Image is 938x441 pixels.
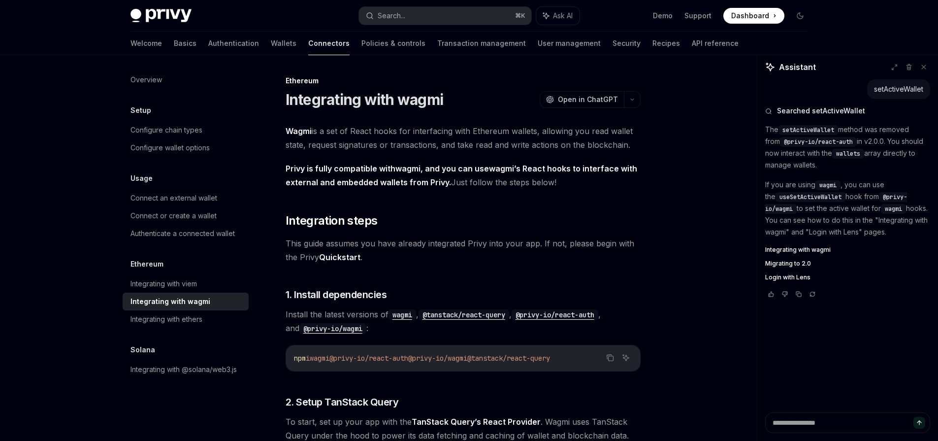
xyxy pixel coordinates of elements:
div: Configure chain types [130,124,202,136]
a: wagmi [395,164,420,174]
a: Welcome [130,32,162,55]
span: @privy-io/wagmi [408,354,467,363]
span: wagmi [819,181,837,189]
button: Send message [913,417,925,429]
span: is a set of React hooks for interfacing with Ethereum wallets, allowing you read wallet state, re... [286,124,641,152]
a: @tanstack/react-query [419,309,509,319]
button: Copy the contents from the code block [604,351,616,364]
a: Policies & controls [361,32,425,55]
a: Security [613,32,641,55]
a: Configure chain types [123,121,249,139]
span: 2. Setup TanStack Query [286,395,399,409]
span: @privy-io/wagmi [765,193,907,213]
img: dark logo [130,9,192,23]
p: The method was removed from in v2.0.0. You should now interact with the array directly to manage ... [765,124,930,171]
div: setActiveWallet [874,84,923,94]
code: @privy-io/wagmi [299,323,366,334]
span: i [306,354,310,363]
h5: Usage [130,172,153,184]
a: API reference [692,32,739,55]
a: Recipes [652,32,680,55]
strong: Privy is fully compatible with , and you can use ’s React hooks to interface with external and em... [286,164,637,187]
span: wallets [836,150,860,158]
div: Integrating with ethers [130,313,202,325]
span: @privy-io/react-auth [784,138,853,146]
span: @privy-io/react-auth [329,354,408,363]
h5: Setup [130,104,151,116]
a: Wagmi [286,126,312,136]
span: Ask AI [553,11,573,21]
span: 1. Install dependencies [286,288,387,302]
button: Open in ChatGPT [540,91,624,108]
span: Install the latest versions of , , , and : [286,307,641,335]
a: Integrating with wagmi [765,246,930,254]
h5: Ethereum [130,258,163,270]
button: Searched setActiveWallet [765,106,930,116]
a: Transaction management [437,32,526,55]
a: Migrating to 2.0 [765,260,930,268]
a: Connectors [308,32,350,55]
div: Integrating with viem [130,278,197,290]
h1: Integrating with wagmi [286,91,444,108]
span: wagmi [885,205,902,213]
span: Just follow the steps below! [286,162,641,189]
a: Login with Lens [765,273,930,281]
div: Integrating with wagmi [130,296,210,307]
a: @privy-io/react-auth [512,309,598,319]
span: Open in ChatGPT [558,95,618,104]
div: Connect an external wallet [130,192,217,204]
a: Overview [123,71,249,89]
div: Integrating with @solana/web3.js [130,364,237,375]
span: Integrating with wagmi [765,246,831,254]
div: Search... [378,10,405,22]
a: Connect an external wallet [123,189,249,207]
span: Assistant [779,61,816,73]
a: Support [684,11,712,21]
a: Connect or create a wallet [123,207,249,225]
span: Migrating to 2.0 [765,260,811,268]
button: Search...⌘K [359,7,531,25]
a: Integrating with wagmi [123,293,249,310]
a: Authenticate a connected wallet [123,225,249,242]
h5: Solana [130,344,155,356]
code: wagmi [388,309,416,320]
span: Searched setActiveWallet [777,106,865,116]
span: @tanstack/react-query [467,354,550,363]
span: Login with Lens [765,273,810,281]
div: Ethereum [286,76,641,86]
a: Authentication [208,32,259,55]
a: Quickstart [319,252,360,263]
a: Demo [653,11,673,21]
span: This guide assumes you have already integrated Privy into your app. If not, please begin with the... [286,237,641,264]
a: wagmi [388,309,416,319]
div: Authenticate a connected wallet [130,228,235,239]
a: wagmi [489,164,514,174]
div: Overview [130,74,162,86]
button: Ask AI [536,7,580,25]
a: User management [538,32,601,55]
a: Basics [174,32,196,55]
div: Connect or create a wallet [130,210,217,222]
button: Ask AI [619,351,632,364]
code: @tanstack/react-query [419,309,509,320]
code: @privy-io/react-auth [512,309,598,320]
a: Integrating with @solana/web3.js [123,361,249,378]
a: Configure wallet options [123,139,249,157]
a: TanStack Query’s React Provider [412,417,541,427]
span: setActiveWallet [782,126,834,134]
span: wagmi [310,354,329,363]
button: Toggle dark mode [792,8,808,24]
a: Integrating with ethers [123,310,249,328]
a: Dashboard [723,8,784,24]
a: Integrating with viem [123,275,249,293]
a: @privy-io/wagmi [299,323,366,333]
span: npm [294,354,306,363]
span: ⌘ K [515,12,525,20]
span: useSetActiveWallet [779,193,841,201]
div: Configure wallet options [130,142,210,154]
span: Integration steps [286,213,378,229]
span: Dashboard [731,11,769,21]
a: Wallets [271,32,296,55]
p: If you are using , you can use the hook from to set the active wallet for hooks. You can see how ... [765,179,930,238]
